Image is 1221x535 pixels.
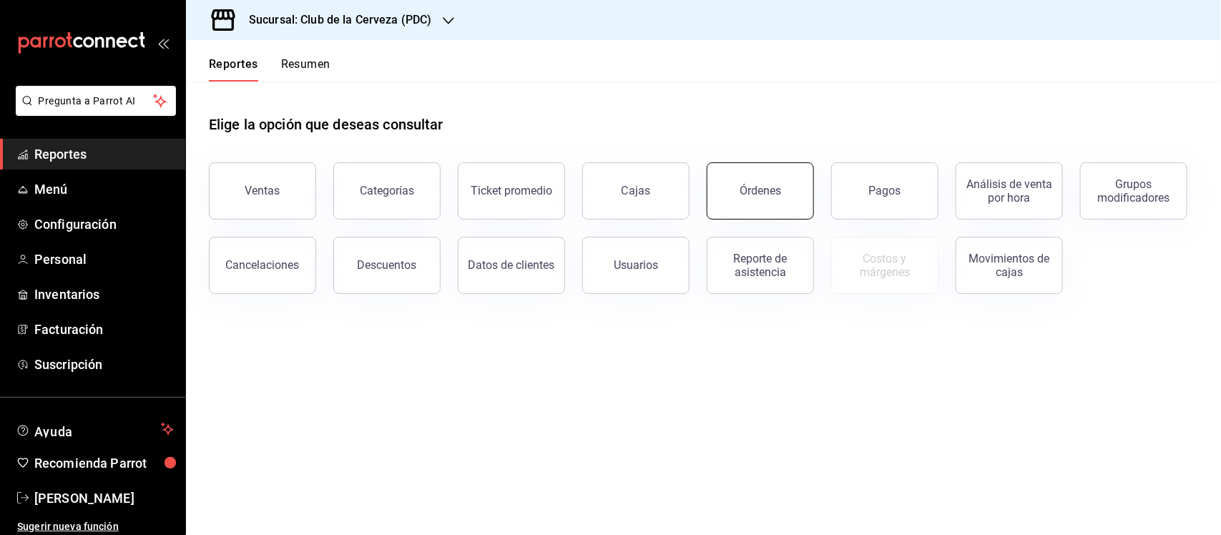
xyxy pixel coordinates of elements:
div: Movimientos de cajas [965,252,1054,279]
span: Inventarios [34,285,174,304]
div: Ticket promedio [471,184,552,197]
button: Pregunta a Parrot AI [16,86,176,116]
button: Usuarios [582,237,690,294]
span: Suscripción [34,355,174,374]
div: Descuentos [358,258,417,272]
button: Órdenes [707,162,814,220]
button: Análisis de venta por hora [956,162,1063,220]
button: Pagos [831,162,938,220]
button: Ticket promedio [458,162,565,220]
span: Pregunta a Parrot AI [39,94,154,109]
h3: Sucursal: Club de la Cerveza (PDC) [237,11,431,29]
button: Grupos modificadores [1080,162,1187,220]
div: navigation tabs [209,57,330,82]
button: open_drawer_menu [157,37,169,49]
button: Resumen [281,57,330,82]
div: Cancelaciones [226,258,300,272]
button: Cancelaciones [209,237,316,294]
div: Ventas [245,184,280,197]
div: Datos de clientes [469,258,555,272]
button: Contrata inventarios para ver este reporte [831,237,938,294]
span: Personal [34,250,174,269]
button: Descuentos [333,237,441,294]
div: Reporte de asistencia [716,252,805,279]
span: Sugerir nueva función [17,519,174,534]
span: Facturación [34,320,174,339]
div: Pagos [869,184,901,197]
a: Pregunta a Parrot AI [10,104,176,119]
div: Análisis de venta por hora [965,177,1054,205]
button: Reporte de asistencia [707,237,814,294]
button: Movimientos de cajas [956,237,1063,294]
div: Costos y márgenes [840,252,929,279]
div: Grupos modificadores [1089,177,1178,205]
span: Menú [34,180,174,199]
a: Cajas [582,162,690,220]
div: Categorías [360,184,414,197]
div: Cajas [622,182,651,200]
span: Reportes [34,144,174,164]
div: Órdenes [740,184,781,197]
button: Categorías [333,162,441,220]
span: Ayuda [34,421,155,438]
div: Usuarios [614,258,658,272]
button: Ventas [209,162,316,220]
button: Reportes [209,57,258,82]
span: Configuración [34,215,174,234]
span: [PERSON_NAME] [34,489,174,508]
h1: Elige la opción que deseas consultar [209,114,443,135]
span: Recomienda Parrot [34,453,174,473]
button: Datos de clientes [458,237,565,294]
